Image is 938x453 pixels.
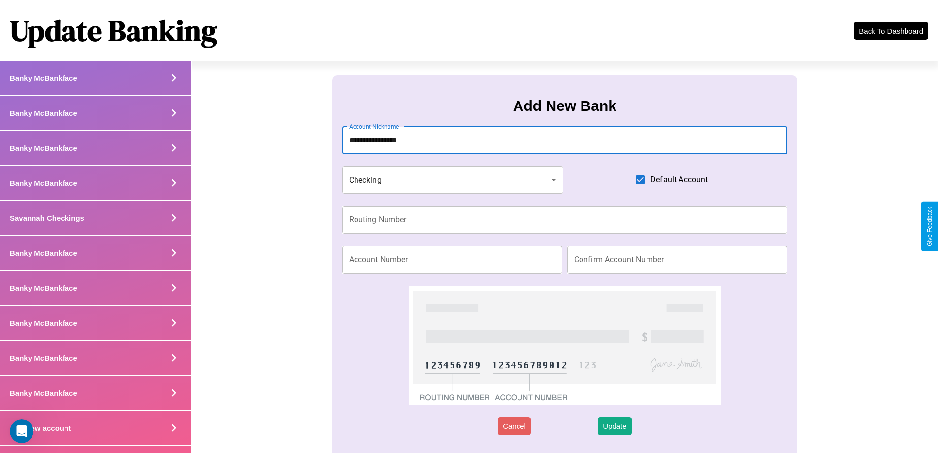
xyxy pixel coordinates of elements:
h4: Banky McBankface [10,109,77,117]
span: Default Account [650,174,708,186]
h4: Banky McBankface [10,144,77,152]
button: Cancel [498,417,531,435]
label: Account Nickname [349,122,399,131]
h1: Update Banking [10,10,217,51]
h4: Banky McBankface [10,179,77,187]
div: Checking [342,166,564,194]
h4: Savannah Checkings [10,214,84,222]
button: Update [598,417,631,435]
h4: Banky McBankface [10,284,77,292]
h4: Banky McBankface [10,319,77,327]
h4: Banky McBankface [10,389,77,397]
h3: Add New Bank [513,98,616,114]
h4: Banky McBankface [10,354,77,362]
h4: Banky McBankface [10,249,77,257]
h4: Banky McBankface [10,74,77,82]
button: Back To Dashboard [854,22,928,40]
h4: Add new account [10,424,71,432]
img: check [409,286,720,405]
div: Give Feedback [926,207,933,246]
iframe: Intercom live chat [10,419,33,443]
